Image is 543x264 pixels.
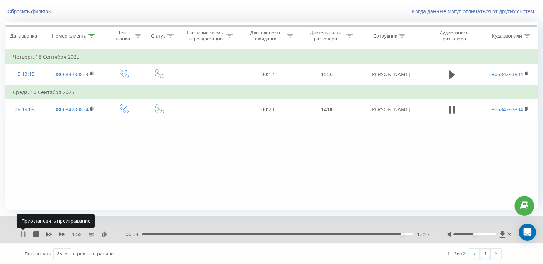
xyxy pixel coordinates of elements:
[412,8,538,15] a: Когда данные могут отличаться от других систем
[54,71,89,78] a: 380684283834
[72,231,81,238] span: 1.5 x
[373,33,397,39] div: Сотрудник
[6,85,538,99] td: Среда, 10 Сентября 2025
[519,224,536,241] div: Open Intercom Messenger
[52,33,86,39] div: Номер клиента
[297,99,357,120] td: 14:00
[124,231,142,238] span: - 00:34
[112,30,133,42] div: Тип звонка
[56,250,62,257] div: 25
[357,64,423,85] td: [PERSON_NAME]
[247,30,285,42] div: Длительность ожидания
[357,99,423,120] td: [PERSON_NAME]
[489,106,523,113] a: 380684283834
[151,33,165,39] div: Статус
[417,231,429,238] span: 13:17
[489,71,523,78] a: 380684283834
[73,250,114,257] span: строк на странице
[6,50,538,64] td: Четверг, 18 Сентября 2025
[25,250,51,257] span: Показывать
[13,103,36,117] div: 09:19:08
[480,249,491,259] a: 1
[10,33,37,39] div: Дата звонка
[431,30,477,42] div: Аудиозапись разговора
[238,64,297,85] td: 00:12
[186,30,225,42] div: Название схемы переадресации
[401,233,403,236] div: Accessibility label
[306,30,345,42] div: Длительность разговора
[54,106,89,113] a: 380684283834
[238,99,297,120] td: 00:23
[13,67,36,81] div: 15:13:15
[473,233,476,236] div: Accessibility label
[492,33,522,39] div: Куда звонили
[17,214,95,228] div: Приостановить проигрывание
[5,8,55,15] button: Сбросить фильтры
[447,250,466,257] div: 1 - 2 из 2
[297,64,357,85] td: 15:33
